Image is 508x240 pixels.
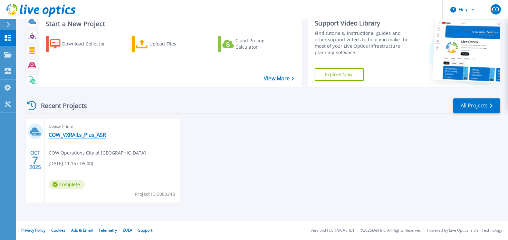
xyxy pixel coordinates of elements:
a: Telemetry [99,227,117,233]
a: Support [138,227,152,233]
span: [DATE] 11:15 (-05:00) [49,160,93,167]
span: COW Operations , City of [GEOGRAPHIC_DATA] [49,149,146,156]
div: Recent Projects [25,98,96,114]
span: Complete [49,180,85,189]
a: Cookies [51,227,65,233]
div: Download Collector [62,37,114,50]
div: Cloud Pricing Calculator [235,37,287,50]
a: EULA [123,227,132,233]
h3: Start a New Project [46,20,293,27]
a: Upload Files [132,36,204,52]
a: Cloud Pricing Calculator [218,36,290,52]
a: View More [264,75,294,82]
a: Ads & Email [71,227,93,233]
div: Find tutorials, instructional guides and other support videos to help you make the most of your L... [315,30,411,56]
li: Powered by Live Optics, a Dell Technology [427,228,502,233]
a: All Projects [453,98,500,113]
a: Privacy Policy [21,227,45,233]
div: Support Video Library [315,19,411,27]
span: Project ID: 3083248 [135,191,175,198]
a: COW_VXRAILs_Plus_ASR [49,132,106,138]
div: Upload Files [149,37,201,50]
span: Optical Prime [49,123,176,130]
span: 7 [32,157,38,163]
li: © 2025 Dell Inc. All Rights Reserved [360,228,421,233]
div: OCT 2025 [29,148,41,172]
a: Explore Now! [315,68,364,81]
span: CO [492,7,499,12]
a: Download Collector [46,36,118,52]
li: Version: [TECHNICAL_ID] [311,228,354,233]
